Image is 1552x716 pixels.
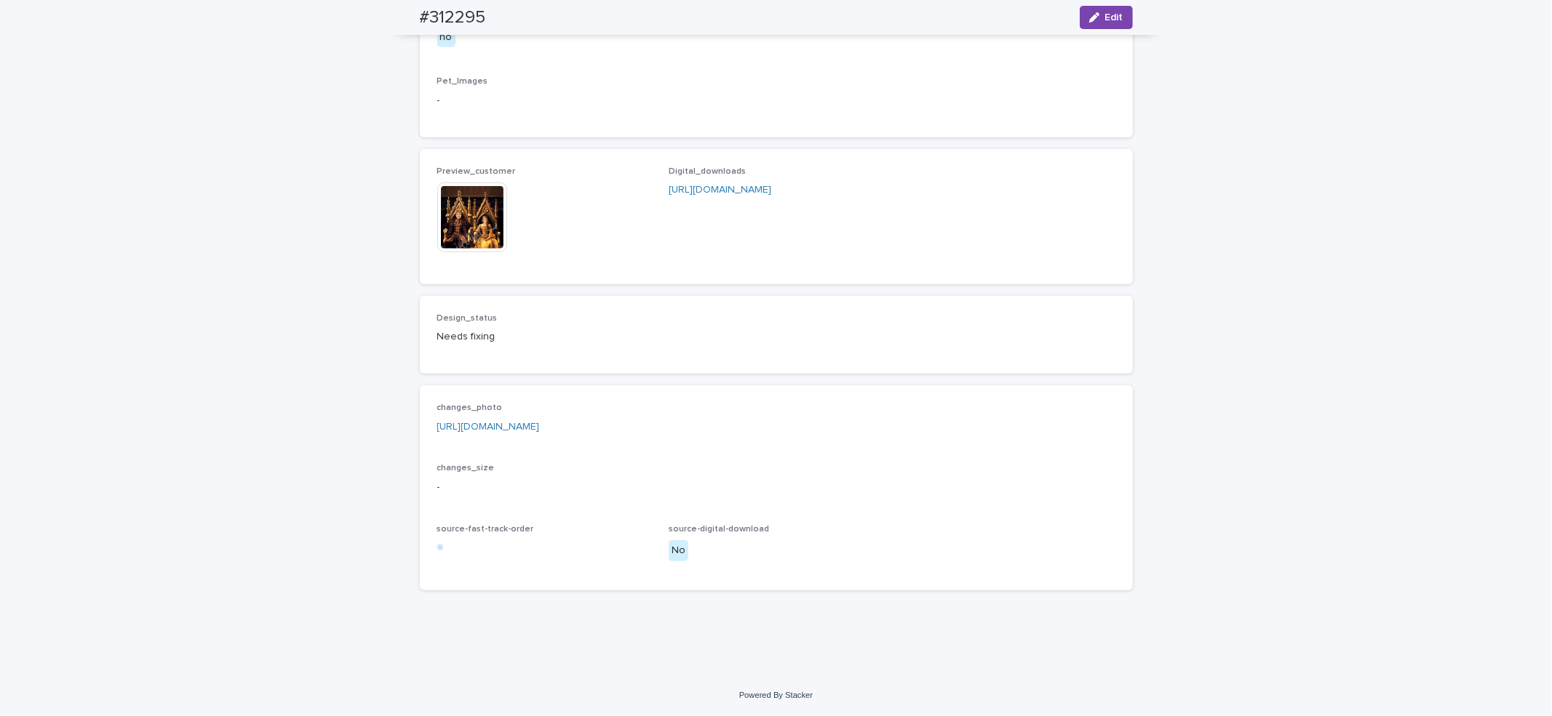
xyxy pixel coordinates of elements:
span: Digital_downloads [669,167,746,176]
span: changes_size [437,464,495,472]
span: Edit [1105,12,1123,23]
span: source-digital-download [669,525,769,534]
a: [URL][DOMAIN_NAME] [437,422,540,432]
a: Powered By Stacker [739,691,813,699]
span: Preview_customer [437,167,516,176]
span: Design_status [437,314,498,323]
p: - [437,93,1115,108]
span: changes_photo [437,403,503,412]
a: [URL][DOMAIN_NAME] [669,185,771,195]
p: Needs fixing [437,329,652,345]
div: No [669,540,688,561]
span: source-fast-track-order [437,525,534,534]
p: - [437,480,1115,495]
span: Pet_Images [437,77,488,86]
div: no [437,27,455,48]
button: Edit [1080,6,1133,29]
h2: #312295 [420,7,486,28]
